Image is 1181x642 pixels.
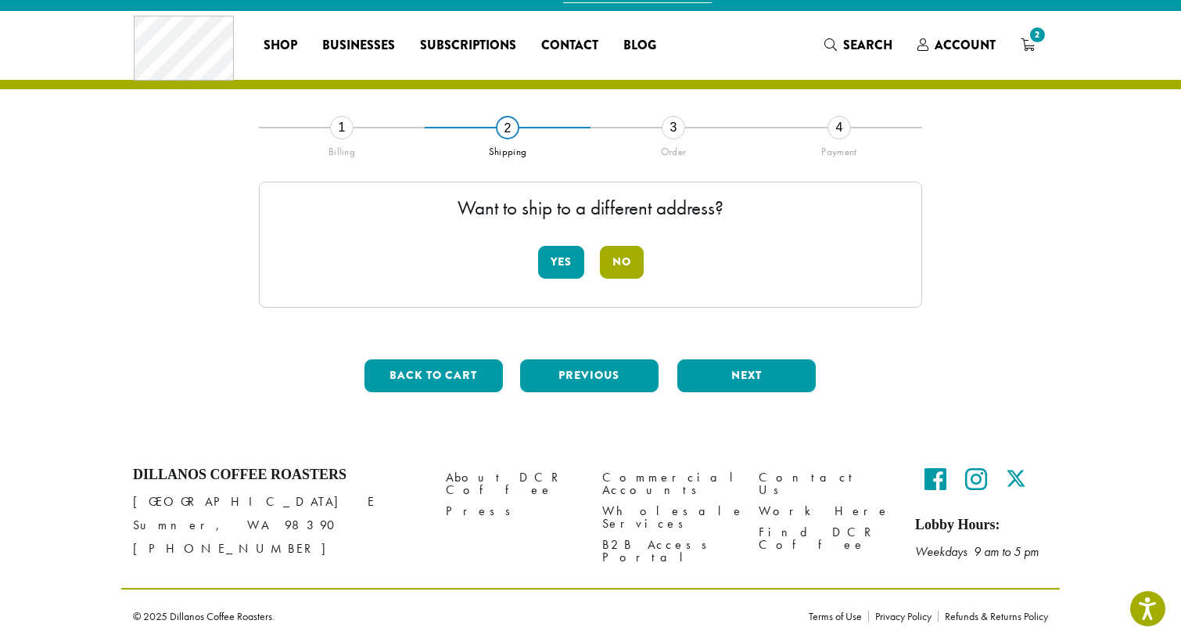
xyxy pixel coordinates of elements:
[496,116,519,139] div: 2
[602,534,735,568] a: B2B Access Portal
[420,36,516,56] span: Subscriptions
[759,500,892,521] a: Work Here
[322,36,395,56] span: Businesses
[590,139,756,158] div: Order
[602,467,735,500] a: Commercial Accounts
[915,517,1048,534] h5: Lobby Hours:
[935,36,996,54] span: Account
[330,116,354,139] div: 1
[812,32,905,58] a: Search
[133,611,785,622] p: © 2025 Dillanos Coffee Roasters.
[364,359,503,392] button: Back to cart
[759,521,892,555] a: Find DCR Coffee
[446,500,579,521] a: Press
[915,543,1039,560] em: Weekdays 9 am to 5 pm
[541,36,598,56] span: Contact
[868,611,938,622] a: Privacy Policy
[756,139,922,158] div: Payment
[662,116,685,139] div: 3
[133,490,422,561] p: [GEOGRAPHIC_DATA] E Sumner, WA 98390 [PHONE_NUMBER]
[446,467,579,500] a: About DCR Coffee
[520,359,659,392] button: Previous
[259,139,425,158] div: Billing
[809,611,868,622] a: Terms of Use
[759,467,892,500] a: Contact Us
[275,198,906,218] p: Want to ship to a different address?
[538,246,584,279] button: Yes
[602,500,735,534] a: Wholesale Services
[264,36,297,56] span: Shop
[677,359,816,392] button: Next
[1027,24,1048,45] span: 2
[251,33,310,58] a: Shop
[133,467,422,484] h4: Dillanos Coffee Roasters
[843,36,892,54] span: Search
[600,246,644,279] button: No
[938,611,1048,622] a: Refunds & Returns Policy
[827,116,851,139] div: 4
[623,36,656,56] span: Blog
[425,139,590,158] div: Shipping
